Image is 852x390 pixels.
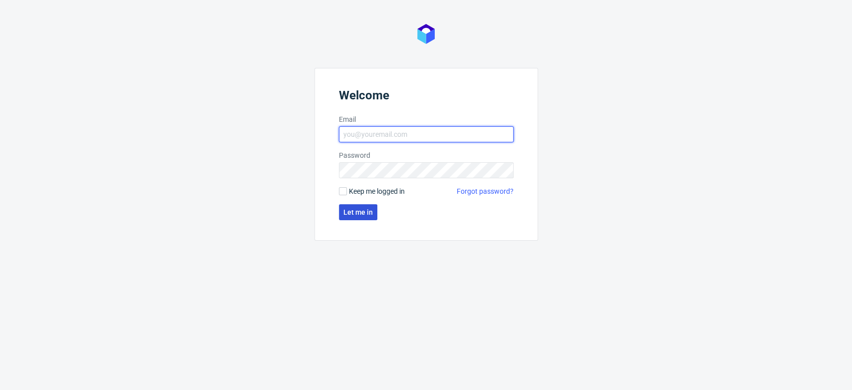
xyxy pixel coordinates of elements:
span: Keep me logged in [349,186,405,196]
button: Let me in [339,204,377,220]
span: Let me in [343,209,373,216]
a: Forgot password? [457,186,514,196]
label: Password [339,150,514,160]
label: Email [339,114,514,124]
header: Welcome [339,88,514,106]
input: you@youremail.com [339,126,514,142]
